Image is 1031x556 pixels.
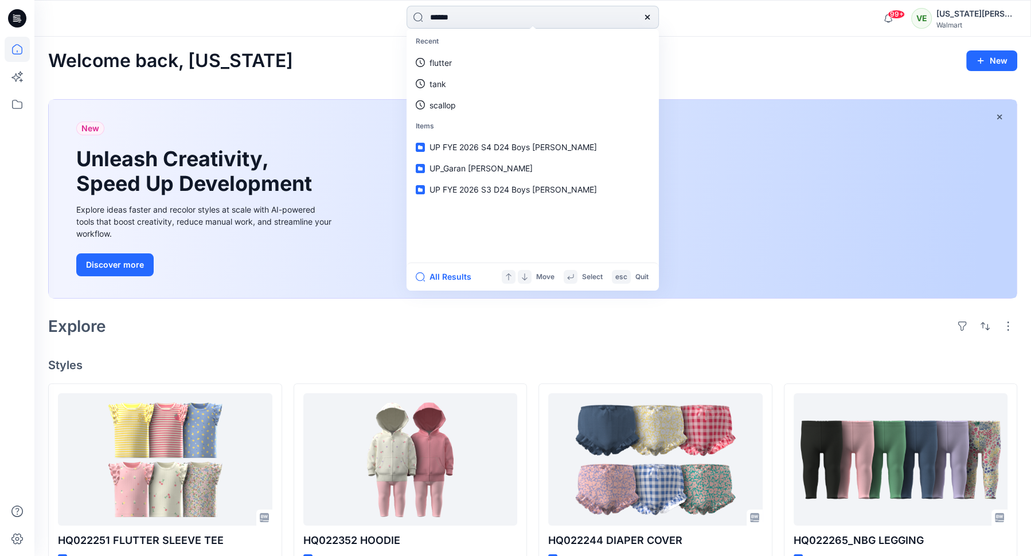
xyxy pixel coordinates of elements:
[911,8,932,29] div: VE
[409,179,657,200] a: UP FYE 2026 S3 D24 Boys [PERSON_NAME]
[429,78,446,90] p: tank
[76,203,334,240] div: Explore ideas faster and recolor styles at scale with AI-powered tools that boost creativity, red...
[48,358,1017,372] h4: Styles
[58,393,272,526] a: HQ022251 FLUTTER SLEEVE TEE
[76,147,317,196] h1: Unleash Creativity, Speed Up Development
[936,7,1017,21] div: [US_STATE][PERSON_NAME]
[429,57,452,69] p: flutter
[409,136,657,158] a: UP FYE 2026 S4 D24 Boys [PERSON_NAME]
[76,253,154,276] button: Discover more
[548,532,763,549] p: HQ022244 DIAPER COVER
[536,271,554,283] p: Move
[429,142,597,152] span: UP FYE 2026 S4 D24 Boys [PERSON_NAME]
[409,31,657,52] p: Recent
[888,10,905,19] span: 99+
[936,21,1017,29] div: Walmart
[303,393,518,526] a: HQ022352 HOODIE
[635,271,649,283] p: Quit
[48,50,293,72] h2: Welcome back, [US_STATE]
[794,532,1008,549] p: HQ022265_NBG LEGGING
[303,532,518,549] p: HQ022352 HOODIE
[409,73,657,95] a: tank
[409,158,657,179] a: UP_Garan [PERSON_NAME]
[48,317,106,335] h2: Explore
[409,52,657,73] a: flutter
[58,532,272,549] p: HQ022251 FLUTTER SLEEVE TEE
[429,99,456,111] p: scallop
[429,185,597,194] span: UP FYE 2026 S3 D24 Boys [PERSON_NAME]
[615,271,627,283] p: esc
[416,270,479,284] button: All Results
[429,163,533,173] span: UP_Garan [PERSON_NAME]
[409,95,657,116] a: scallop
[548,393,763,526] a: HQ022244 DIAPER COVER
[81,122,99,135] span: New
[582,271,603,283] p: Select
[966,50,1017,71] button: New
[76,253,334,276] a: Discover more
[794,393,1008,526] a: HQ022265_NBG LEGGING
[409,116,657,137] p: Items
